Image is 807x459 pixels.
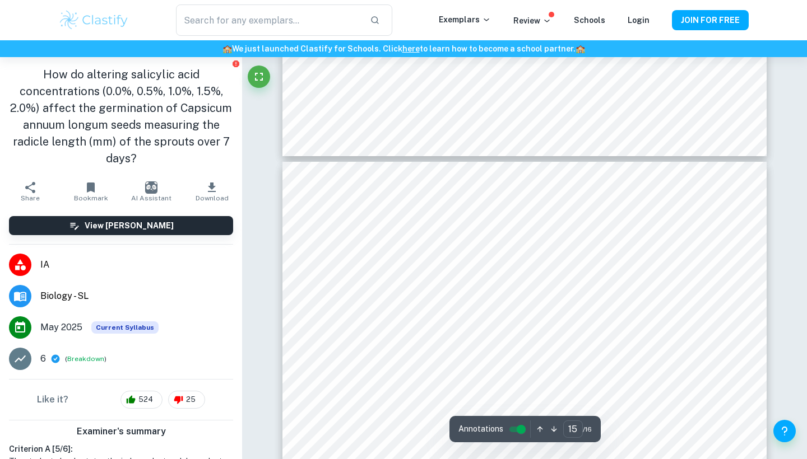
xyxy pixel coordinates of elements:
div: 524 [120,391,163,409]
button: View [PERSON_NAME] [9,216,233,235]
h6: View [PERSON_NAME] [85,219,174,232]
h1: How do altering salicylic acid concentrations (0.0%, 0.5%, 1.0%, 1.5%, 2.0%) affect the germinati... [9,66,233,167]
span: May 2025 [40,321,82,334]
button: JOIN FOR FREE [672,10,749,30]
span: Download [196,194,229,202]
span: Annotations [458,423,503,435]
span: IA [40,258,233,271]
input: Search for any exemplars... [176,4,361,36]
span: AI Assistant [131,194,171,202]
a: Login [628,16,650,25]
img: Clastify logo [58,9,129,31]
span: Bookmark [74,194,108,202]
button: Breakdown [67,354,104,364]
button: Bookmark [61,176,121,207]
div: 25 [168,391,205,409]
button: Report issue [231,59,240,68]
span: 🏫 [222,44,232,53]
div: This exemplar is based on the current syllabus. Feel free to refer to it for inspiration/ideas wh... [91,321,159,334]
span: 🏫 [576,44,585,53]
span: Current Syllabus [91,321,159,334]
p: Exemplars [439,13,491,26]
a: here [402,44,420,53]
span: 524 [132,394,159,405]
p: Review [513,15,551,27]
button: Download [182,176,242,207]
h6: Like it? [37,393,68,406]
button: Fullscreen [248,65,270,88]
span: / 16 [583,424,592,434]
button: Help and Feedback [773,420,796,442]
p: 6 [40,352,46,366]
span: 25 [180,394,202,405]
h6: Examiner's summary [4,425,238,438]
h6: We just launched Clastify for Schools. Click to learn how to become a school partner. [2,43,805,55]
h6: Criterion A [ 5 / 6 ]: [9,443,233,455]
img: AI Assistant [145,181,157,194]
span: Share [21,194,40,202]
span: ( ) [65,354,106,364]
span: Biology - SL [40,289,233,303]
button: AI Assistant [121,176,182,207]
a: Schools [574,16,605,25]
